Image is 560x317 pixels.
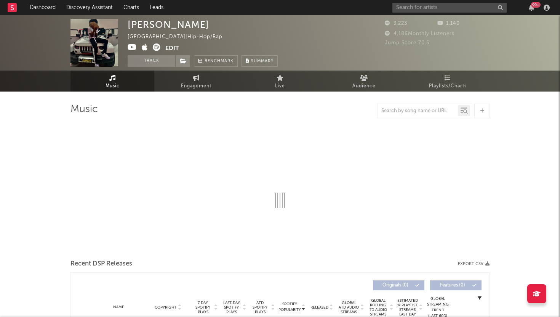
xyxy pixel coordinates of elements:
[378,283,413,288] span: Originals ( 0 )
[385,40,429,45] span: Jump Score: 70.5
[385,31,454,36] span: 4,186 Monthly Listeners
[194,55,238,67] a: Benchmark
[352,82,376,91] span: Audience
[165,43,179,53] button: Edit
[406,71,490,92] a: Playlists/Charts
[429,82,467,91] span: Playlists/Charts
[155,305,177,310] span: Copyright
[322,71,406,92] a: Audience
[430,280,482,290] button: Features(0)
[221,301,242,314] span: Last Day Spotify Plays
[193,301,213,314] span: 7 Day Spotify Plays
[106,82,120,91] span: Music
[251,59,274,63] span: Summary
[238,71,322,92] a: Live
[128,55,175,67] button: Track
[378,108,458,114] input: Search by song name or URL
[385,21,407,26] span: 3,223
[278,301,301,313] span: Spotify Popularity
[275,82,285,91] span: Live
[154,71,238,92] a: Engagement
[531,2,541,8] div: 99 +
[70,71,154,92] a: Music
[310,305,328,310] span: Released
[70,259,132,269] span: Recent DSP Releases
[94,304,144,310] div: Name
[181,82,211,91] span: Engagement
[529,5,534,11] button: 99+
[437,21,460,26] span: 1,140
[368,298,389,317] span: Global Rolling 7D Audio Streams
[397,298,418,317] span: Estimated % Playlist Streams Last Day
[205,57,234,66] span: Benchmark
[373,280,424,290] button: Originals(0)
[435,283,470,288] span: Features ( 0 )
[128,19,209,30] div: [PERSON_NAME]
[250,301,270,314] span: ATD Spotify Plays
[392,3,507,13] input: Search for artists
[458,262,490,266] button: Export CSV
[338,301,359,314] span: Global ATD Audio Streams
[242,55,278,67] button: Summary
[128,32,231,42] div: [GEOGRAPHIC_DATA] | Hip-Hop/Rap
